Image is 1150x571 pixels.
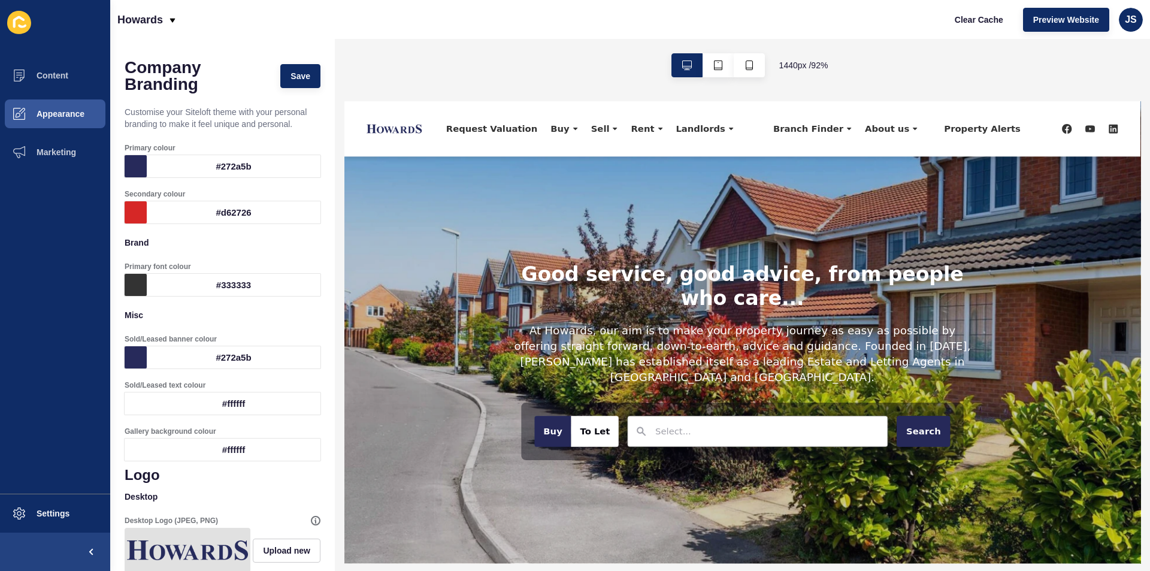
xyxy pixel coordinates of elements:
[458,24,557,36] div: Branch Finder
[181,174,681,226] h1: Good service, good advice, from people who care...
[290,70,310,82] span: Save
[557,24,628,36] div: About us
[803,25,813,35] a: youtube
[125,516,218,525] label: Desktop Logo (JPEG, PNG)
[1023,8,1109,32] button: Preview Website
[779,59,828,71] span: 1440 px / 92 %
[147,439,320,461] div: #ffffff
[125,467,320,484] h1: Logo
[147,392,320,415] div: #ffffff
[125,229,320,256] p: Brand
[223,24,244,35] span: Buy
[598,341,656,374] button: Search
[337,351,397,365] input: Select...
[147,155,320,177] div: #272a5b
[253,539,320,563] button: Upload new
[1125,14,1137,26] span: JS
[267,24,287,35] span: Sell
[125,99,320,137] p: Customise your Siteloft theme with your personal branding to make it feel unique and personal.
[125,334,217,344] label: Sold/Leased banner colour
[125,302,320,328] p: Misc
[246,341,297,374] button: To Let
[465,24,541,35] span: Branch Finder
[564,24,612,35] span: About us
[125,380,205,390] label: Sold/Leased text colour
[117,5,163,35] p: Howards
[147,201,320,223] div: #d62726
[352,24,429,36] div: Landlords
[359,24,413,35] span: Landlords
[777,25,788,35] a: facebook
[127,530,248,570] img: 5cf395bc191d33b218b26df4b68d69b3.png
[643,24,733,35] a: Property Alerts
[147,274,320,296] div: #333333
[303,24,352,36] div: Rent
[24,25,84,35] img: logo
[828,25,839,35] a: linkedin
[125,262,191,271] label: Primary font colour
[260,24,303,36] div: Sell
[125,427,216,436] label: Gallery background colour
[310,24,335,35] span: Rent
[280,64,320,88] button: Save
[125,484,320,510] p: Desktop
[181,240,681,307] h2: At Howards, our aim is to make your property journey as easy as possible by offering straight for...
[1033,14,1099,26] span: Preview Website
[125,59,268,93] h1: Company Branding
[147,346,320,368] div: #272a5b
[103,24,216,35] a: Request Valuation
[955,14,1003,26] span: Clear Cache
[945,8,1013,32] button: Clear Cache
[216,24,260,36] div: Buy
[206,341,246,374] button: Buy
[125,189,185,199] label: Secondary colour
[263,545,310,557] span: Upload new
[24,3,84,57] a: logo
[125,143,175,153] label: Primary colour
